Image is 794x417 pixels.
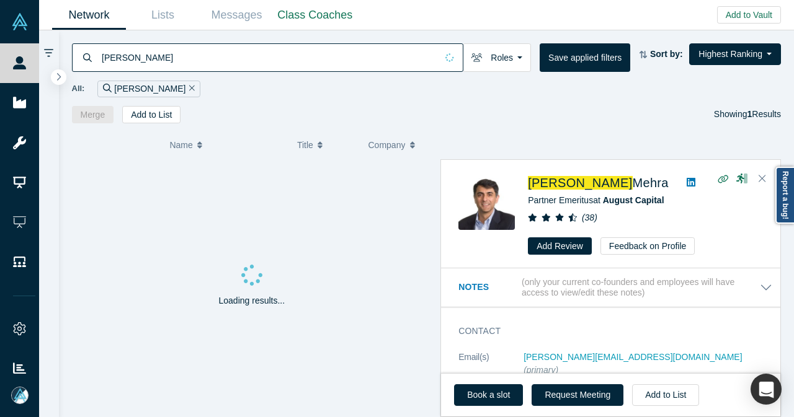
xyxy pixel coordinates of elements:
strong: 1 [747,109,752,119]
span: Title [297,132,313,158]
button: Add to List [122,106,181,123]
i: ( 38 ) [582,213,597,222]
button: Merge [72,106,114,123]
a: [PERSON_NAME][EMAIL_ADDRESS][DOMAIN_NAME] [524,352,742,362]
button: Highest Ranking [689,43,781,65]
a: Report a bug! [775,167,794,224]
h3: Notes [458,281,519,294]
button: Roles [463,43,531,72]
img: Mia Scott's Account [11,387,29,404]
span: Mehra [633,176,669,190]
a: Class Coaches [274,1,357,30]
a: [PERSON_NAME]Mehra [528,176,669,190]
div: [PERSON_NAME] [97,81,200,97]
dt: Email(s) [458,351,524,390]
a: August Capital [603,195,664,205]
strong: Sort by: [650,49,683,59]
button: Save applied filters [540,43,630,72]
a: Lists [126,1,200,30]
button: Feedback on Profile [600,237,695,255]
button: Title [297,132,355,158]
div: Showing [714,106,781,123]
img: Vivek Mehra's Profile Image [458,173,515,230]
button: Company [368,132,427,158]
span: Results [747,109,781,119]
button: Add Review [528,237,592,255]
span: Name [169,132,192,158]
span: [PERSON_NAME] [528,176,632,190]
span: All: [72,82,85,95]
a: Messages [200,1,274,30]
a: Book a slot [454,384,523,406]
span: (primary) [524,365,558,375]
a: Network [52,1,126,30]
p: (only your current co-founders and employees will have access to view/edit these notes) [522,277,760,298]
button: Name [169,132,284,158]
span: Company [368,132,406,158]
button: Notes (only your current co-founders and employees will have access to view/edit these notes) [458,277,772,298]
button: Add to List [632,384,699,406]
h3: Contact [458,325,755,338]
button: Close [753,169,772,189]
input: Search by name, title, company, summary, expertise, investment criteria or topics of focus [100,43,437,72]
button: Request Meeting [532,384,623,406]
button: Remove Filter [185,82,195,96]
p: Loading results... [219,294,285,307]
span: Partner Emeritus at [528,195,664,205]
img: Alchemist Vault Logo [11,13,29,30]
button: Add to Vault [717,6,781,24]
